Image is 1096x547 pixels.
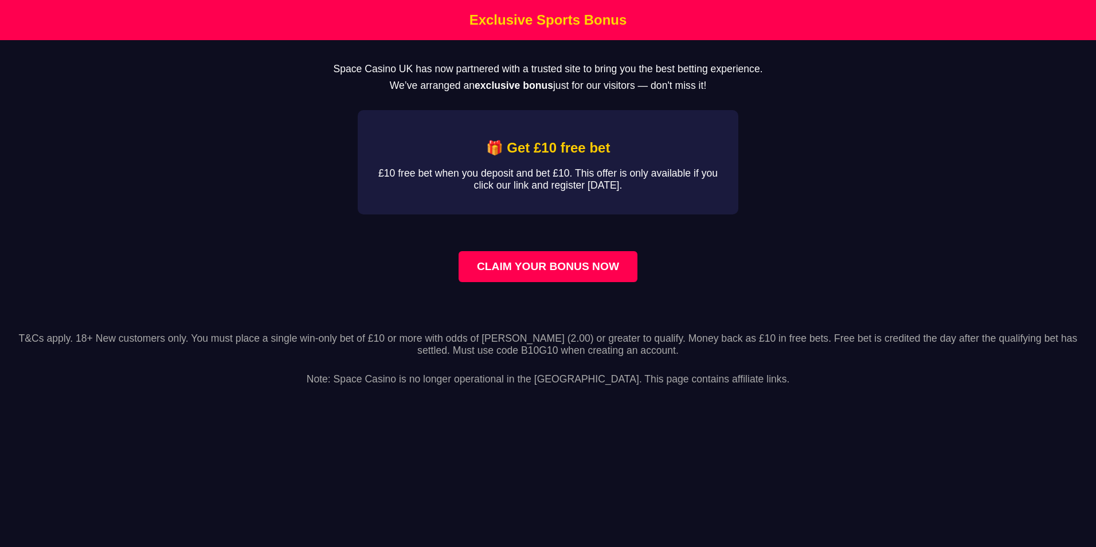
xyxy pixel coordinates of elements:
strong: exclusive bonus [475,80,553,91]
a: Claim your bonus now [459,251,637,282]
p: £10 free bet when you deposit and bet £10. This offer is only available if you click our link and... [376,167,720,192]
div: Affiliate Bonus [358,110,738,214]
p: We’ve arranged an just for our visitors — don't miss it! [18,80,1078,92]
h1: Exclusive Sports Bonus [3,12,1093,28]
p: Note: Space Casino is no longer operational in the [GEOGRAPHIC_DATA]. This page contains affiliat... [9,361,1087,385]
p: T&Cs apply. 18+ New customers only. You must place a single win-only bet of £10 or more with odds... [9,333,1087,357]
p: Space Casino UK has now partnered with a trusted site to bring you the best betting experience. [18,63,1078,75]
h2: 🎁 Get £10 free bet [376,140,720,156]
